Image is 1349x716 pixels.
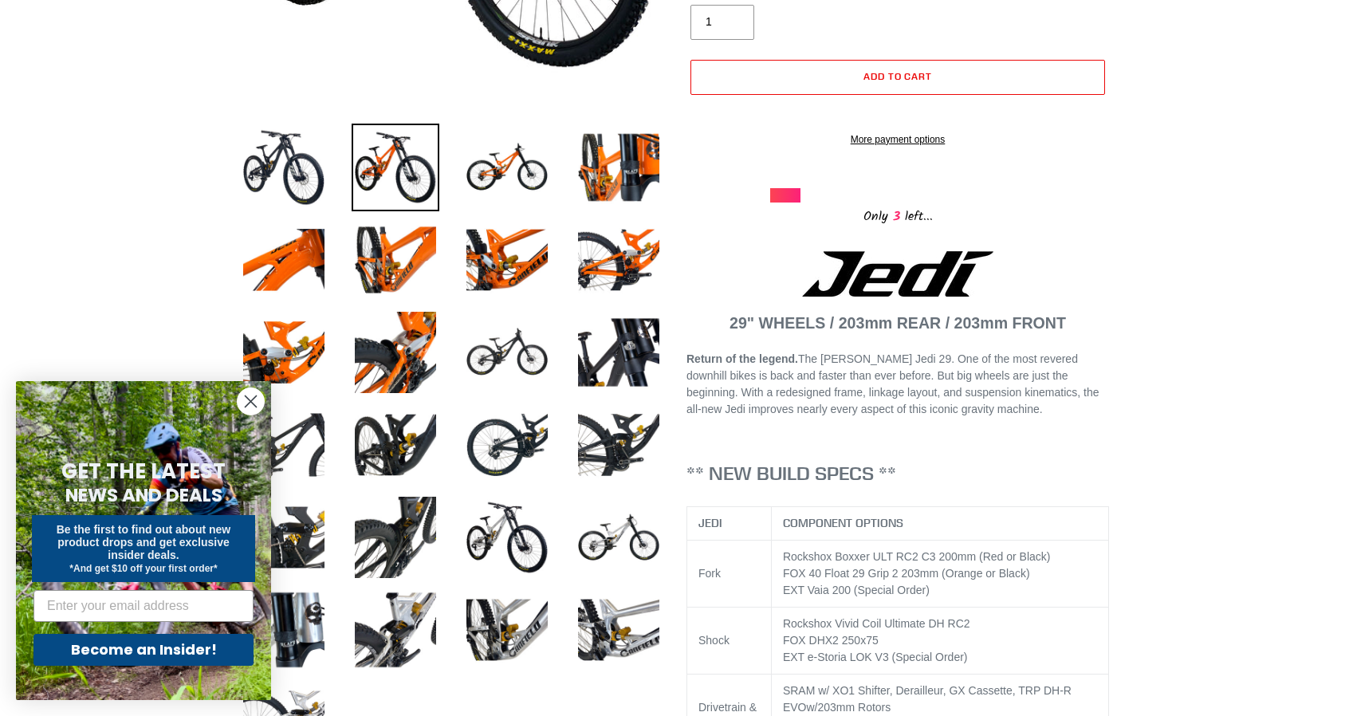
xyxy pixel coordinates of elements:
[463,309,551,396] img: Load image into Gallery viewer, JEDI 29 - Complete Bike
[687,507,772,541] th: JEDI
[575,586,663,674] img: Load image into Gallery viewer, JEDI 29 - Complete Bike
[575,124,663,211] img: Load image into Gallery viewer, JEDI 29 - Complete Bike
[771,507,1109,541] th: COMPONENT OPTIONS
[802,251,993,297] img: Jedi Logo
[57,523,231,561] span: Be the first to find out about new product drops and get exclusive insider deals.
[687,608,772,675] td: Shock
[690,60,1105,95] button: Add to cart
[575,216,663,304] img: Load image into Gallery viewer, JEDI 29 - Complete Bike
[783,651,968,663] span: EXT e-Storia LOK V3 (Special Order)
[463,586,551,674] img: Load image into Gallery viewer, JEDI 29 - Complete Bike
[686,351,1109,418] p: The [PERSON_NAME] Jedi 29. One of the most revered downhill bikes is back and faster than ever be...
[463,494,551,581] img: Load image into Gallery viewer, JEDI 29 - Complete Bike
[240,124,328,211] img: Load image into Gallery viewer, JEDI 29 - Complete Bike
[463,401,551,489] img: Load image into Gallery viewer, JEDI 29 - Complete Bike
[783,683,1098,716] div: SRAM w/ XO1 Shifter, Derailleur, GX Cassette, w/203mm Rotors
[770,203,1025,227] div: Only left...
[240,216,328,304] img: Load image into Gallery viewer, JEDI 29 - Complete Bike
[687,541,772,608] td: Fork
[61,457,226,486] span: GET THE LATEST
[783,634,879,647] span: FOX DHX2 250x75
[575,401,663,489] img: Load image into Gallery viewer, JEDI 29 - Complete Bike
[783,567,1030,580] span: FOX 40 Float 29 Grip 2 203mm (Orange or Black)
[240,309,328,396] img: Load image into Gallery viewer, JEDI 29 - Complete Bike
[65,482,222,508] span: NEWS AND DEALS
[888,207,905,226] span: 3
[69,563,217,574] span: *And get $10 off your first order*
[352,401,439,489] img: Load image into Gallery viewer, JEDI 29 - Complete Bike
[686,352,798,365] strong: Return of the legend.
[690,132,1105,147] a: More payment options
[575,309,663,396] img: Load image into Gallery viewer, JEDI 29 - Complete Bike
[352,586,439,674] img: Load image into Gallery viewer, JEDI 29 - Complete Bike
[463,124,551,211] img: Load image into Gallery viewer, JEDI 29 - Complete Bike
[783,617,970,630] span: Rockshox Vivid Coil Ultimate DH RC2
[352,216,439,304] img: Load image into Gallery viewer, JEDI 29 - Complete Bike
[686,462,1109,485] h3: ** NEW BUILD SPECS **
[783,684,1072,714] span: TRP DH-R EVO
[237,388,265,415] button: Close dialog
[575,494,663,581] img: Load image into Gallery viewer, JEDI 29 - Complete Bike
[352,309,439,396] img: Load image into Gallery viewer, JEDI 29 - Complete Bike
[783,550,1051,563] span: Rockshox Boxxer ULT RC2 C3 200mm (Red or Black)
[730,314,1066,332] strong: 29" WHEELS / 203mm REAR / 203mm FRONT
[33,590,254,622] input: Enter your email address
[783,584,930,596] span: EXT Vaia 200 (Special Order)
[463,216,551,304] img: Load image into Gallery viewer, JEDI 29 - Complete Bike
[33,634,254,666] button: Become an Insider!
[863,70,933,82] span: Add to cart
[352,124,439,211] img: Load image into Gallery viewer, JEDI 29 - Complete Bike
[352,494,439,581] img: Load image into Gallery viewer, JEDI 29 - Complete Bike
